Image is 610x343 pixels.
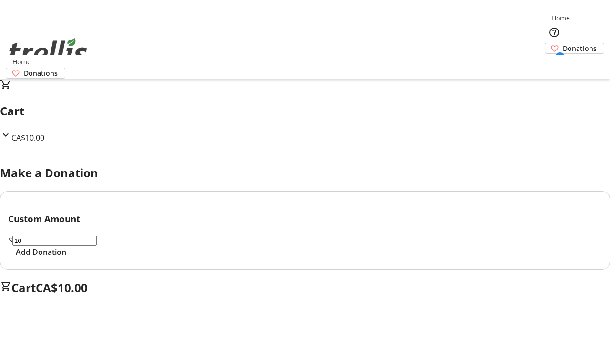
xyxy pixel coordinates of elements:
[6,28,91,75] img: Orient E2E Organization dJUYfn6gM1's Logo
[11,132,44,143] span: CA$10.00
[8,212,602,225] h3: Custom Amount
[12,236,97,246] input: Donation Amount
[6,57,37,67] a: Home
[545,23,564,42] button: Help
[545,54,564,73] button: Cart
[545,43,604,54] a: Donations
[16,246,66,258] span: Add Donation
[8,235,12,245] span: $
[12,57,31,67] span: Home
[6,68,65,79] a: Donations
[8,246,74,258] button: Add Donation
[545,13,576,23] a: Home
[24,68,58,78] span: Donations
[36,280,88,295] span: CA$10.00
[551,13,570,23] span: Home
[563,43,597,53] span: Donations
